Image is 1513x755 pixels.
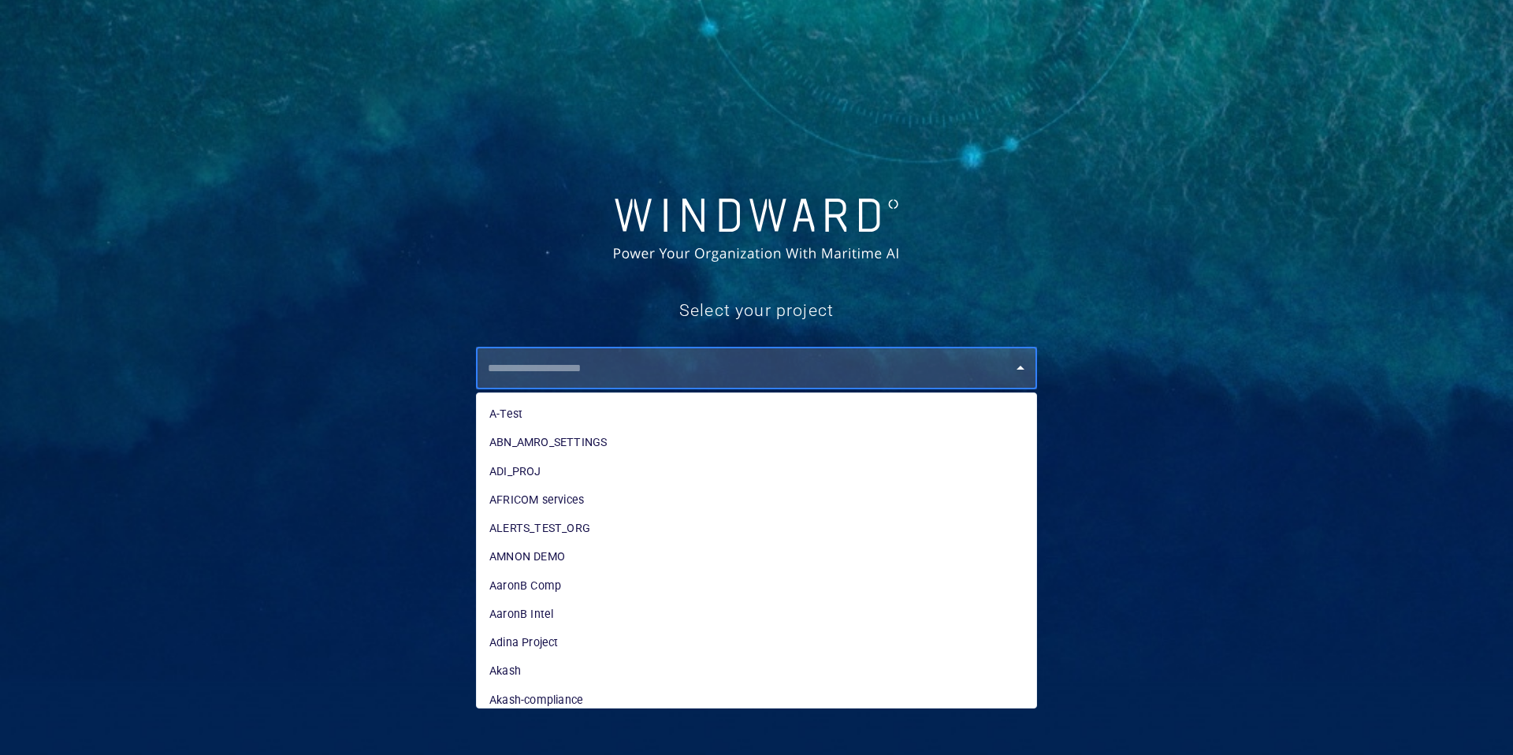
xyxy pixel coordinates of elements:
[477,542,1036,571] li: AMNON DEMO
[477,485,1036,514] li: AFRICOM services
[477,600,1036,628] li: AaronB Intel
[1009,357,1032,379] button: Close
[477,457,1036,485] li: ADI_PROJ
[477,571,1036,600] li: AaronB Comp
[477,686,1036,714] li: Akash-compliance
[476,299,1037,322] h5: Select your project
[477,514,1036,542] li: ALERTS_TEST_ORG
[477,628,1036,656] li: Adina Project
[477,400,1036,428] li: A-Test
[477,656,1036,685] li: Akash
[477,428,1036,456] li: ABN_AMRO_SETTINGS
